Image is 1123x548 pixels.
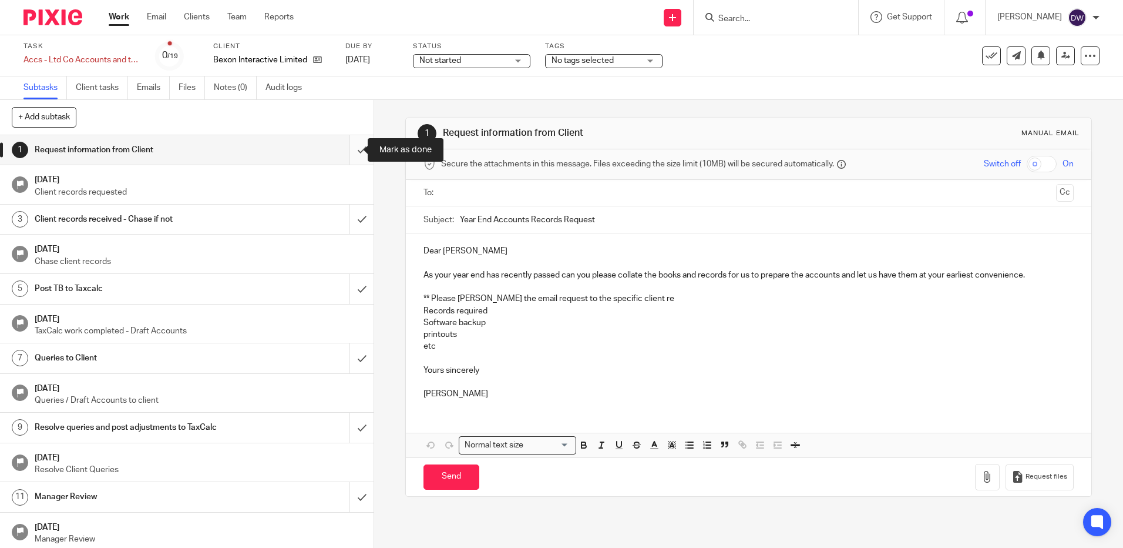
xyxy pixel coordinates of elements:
h1: Request information from Client [443,127,774,139]
div: 5 [12,280,28,297]
p: Records required [423,305,1073,317]
input: Search for option [527,439,569,452]
label: To: [423,187,436,199]
p: etc [423,340,1073,352]
span: Get Support [887,13,932,21]
div: Accs - Ltd Co Accounts and tax - External [23,54,141,66]
h1: [DATE] [35,519,362,533]
p: Chase client records [35,256,362,268]
input: Send [423,465,479,490]
div: Search for option [459,436,576,455]
a: Files [179,76,205,99]
div: Manual email [1021,129,1080,138]
a: Subtasks [23,76,67,99]
button: Cc [1056,184,1074,202]
p: As your year end has recently passed can you please collate the books and records for us to prepa... [423,269,1073,281]
span: Secure the attachments in this message. Files exceeding the size limit (10MB) will be secured aut... [441,158,834,170]
p: Manager Review [35,533,362,545]
h1: Post TB to Taxcalc [35,280,237,298]
h1: [DATE] [35,240,362,255]
span: No tags selected [552,56,614,65]
span: Not started [419,56,461,65]
input: Search [717,14,823,25]
p: [PERSON_NAME] [997,11,1062,23]
img: svg%3E [1068,8,1087,27]
a: Notes (0) [214,76,257,99]
div: 1 [12,142,28,158]
p: ** Please [PERSON_NAME] the email request to the specific client re [423,293,1073,305]
div: 0 [162,49,178,62]
div: 11 [12,489,28,506]
h1: [DATE] [35,310,362,325]
h1: Request information from Client [35,141,237,159]
a: Team [227,11,247,23]
button: + Add subtask [12,107,76,127]
p: Software backup [423,317,1073,329]
span: Request files [1026,472,1067,482]
a: Email [147,11,166,23]
button: Request files [1006,464,1074,490]
div: 1 [418,124,436,143]
p: Queries / Draft Accounts to client [35,395,362,406]
img: Pixie [23,9,82,25]
a: Client tasks [76,76,128,99]
span: [DATE] [345,56,370,64]
div: 7 [12,350,28,366]
p: Resolve Client Queries [35,464,362,476]
h1: [DATE] [35,171,362,186]
span: Switch off [984,158,1021,170]
a: Work [109,11,129,23]
div: 9 [12,419,28,436]
a: Audit logs [265,76,311,99]
p: Bexon Interactive Limited [213,54,307,66]
p: Yours sincerely [423,365,1073,376]
h1: Queries to Client [35,349,237,367]
p: printouts [423,329,1073,340]
label: Due by [345,42,398,51]
h1: Client records received - Chase if not [35,210,237,228]
h1: Manager Review [35,488,237,506]
label: Task [23,42,141,51]
label: Status [413,42,530,51]
p: TaxCalc work completed - Draft Accounts [35,325,362,337]
div: 3 [12,211,28,228]
span: On [1063,158,1074,170]
a: Reports [264,11,294,23]
h1: Resolve queries and post adjustments to TaxCalc [35,419,237,436]
p: Dear [PERSON_NAME] [423,245,1073,257]
p: Client records requested [35,186,362,198]
span: Normal text size [462,439,526,452]
h1: [DATE] [35,449,362,464]
label: Subject: [423,214,454,226]
a: Clients [184,11,210,23]
label: Tags [545,42,663,51]
small: /19 [167,53,178,59]
label: Client [213,42,331,51]
h1: [DATE] [35,380,362,395]
a: Emails [137,76,170,99]
p: [PERSON_NAME] [423,388,1073,400]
